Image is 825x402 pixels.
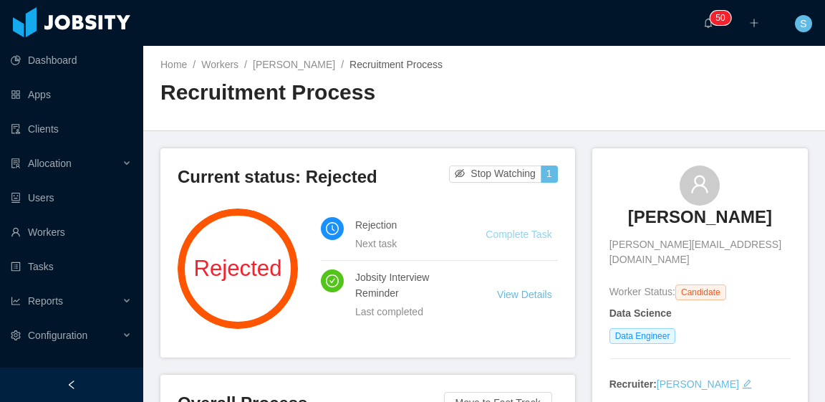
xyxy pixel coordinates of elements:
p: 5 [715,11,720,25]
button: 1 [541,166,558,183]
i: icon: setting [11,330,21,340]
i: icon: bell [703,18,713,28]
a: Workers [201,59,238,70]
i: icon: check-circle [326,274,339,287]
span: / [244,59,247,70]
span: Worker Status: [609,286,675,297]
i: icon: line-chart [11,296,21,306]
a: icon: pie-chartDashboard [11,46,132,75]
a: Complete Task [486,229,551,240]
span: [PERSON_NAME][EMAIL_ADDRESS][DOMAIN_NAME] [609,237,791,267]
h4: Rejection [355,217,451,233]
a: [PERSON_NAME] [628,206,772,237]
span: Allocation [28,158,72,169]
span: Reports [28,295,63,307]
a: icon: robotUsers [11,183,132,212]
a: icon: appstoreApps [11,80,132,109]
span: S [800,15,806,32]
h3: Current status: Rejected [178,166,449,188]
a: icon: auditClients [11,115,132,143]
a: [PERSON_NAME] [657,378,739,390]
button: icon: eye-invisibleStop Watching [449,166,541,183]
span: Configuration [28,330,87,341]
a: View Details [497,289,552,300]
span: Rejected [178,257,298,279]
h4: Jobsity Interview Reminder [355,269,463,301]
a: icon: userWorkers [11,218,132,247]
span: Candidate [675,284,726,300]
h3: [PERSON_NAME] [628,206,772,229]
h2: Recruitment Process [160,78,484,107]
span: Data Engineer [609,328,676,344]
a: icon: profileTasks [11,252,132,281]
i: icon: solution [11,158,21,168]
a: [PERSON_NAME] [253,59,335,70]
span: Recruitment Process [349,59,443,70]
span: / [341,59,344,70]
i: icon: clock-circle [326,222,339,235]
span: / [193,59,196,70]
strong: Data Science [609,307,672,319]
sup: 50 [710,11,730,25]
div: Next task [355,236,451,252]
p: 0 [720,11,725,25]
i: icon: plus [749,18,759,28]
a: Home [160,59,187,70]
i: icon: user [690,174,710,194]
i: icon: edit [742,379,752,389]
strong: Recruiter: [609,378,657,390]
div: Last completed [355,304,463,320]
